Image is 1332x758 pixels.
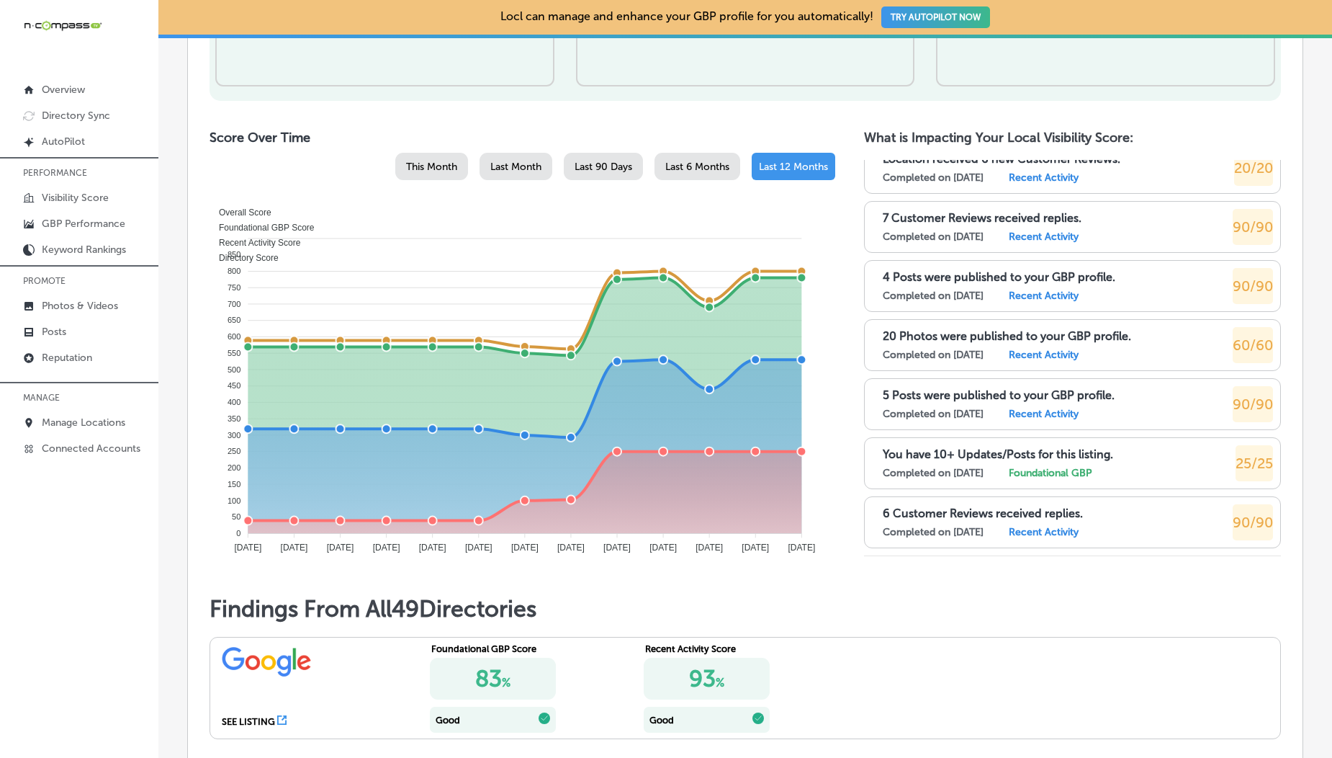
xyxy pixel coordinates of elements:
div: Recent Activity Score [645,643,829,654]
tspan: [DATE] [373,543,400,553]
span: 60/60 [1233,336,1273,354]
tspan: 650 [228,316,240,324]
p: Photos & Videos [42,300,118,312]
span: This Month [406,161,457,173]
p: Overview [42,84,85,96]
label: Recent Activity [1009,171,1079,184]
label: Completed on [DATE] [883,290,984,302]
div: Good [436,715,460,726]
tspan: 100 [228,496,240,505]
tspan: 450 [228,381,240,390]
tspan: 400 [228,398,240,406]
tspan: 350 [228,414,240,423]
span: 25/25 [1236,455,1273,472]
p: 20 Photos were published to your GBP profile. [883,329,1131,343]
tspan: 850 [228,250,240,259]
tspan: 750 [228,283,240,292]
label: Completed on [DATE] [883,408,984,420]
p: 4 Posts were published to your GBP profile. [883,270,1115,284]
p: AutoPilot [42,135,85,148]
tspan: [DATE] [557,543,585,553]
tspan: 550 [228,349,240,357]
label: Completed on [DATE] [883,231,984,243]
span: 90/90 [1233,396,1273,413]
label: Completed on [DATE] [883,526,984,538]
span: Foundational GBP Score [208,223,315,233]
tspan: [DATE] [649,543,677,553]
span: Directory Score [208,253,279,263]
label: Recent Activity [1009,408,1079,420]
tspan: [DATE] [511,543,539,553]
span: Overall Score [208,208,271,218]
tspan: [DATE] [603,543,631,553]
span: Last 6 Months [665,161,729,173]
span: % [716,676,724,690]
span: 90/90 [1233,514,1273,531]
img: 660ab0bf-5cc7-4cb8-ba1c-48b5ae0f18e60NCTV_CLogo_TV_Black_-500x88.png [23,19,102,32]
div: Good [649,715,674,726]
span: Last 12 Months [759,161,828,173]
tspan: 0 [236,529,240,538]
tspan: [DATE] [327,543,354,553]
label: Recent Activity [1009,526,1079,538]
img: google.png [222,643,312,678]
label: Completed on [DATE] [883,349,984,361]
div: SEE LISTING [222,716,275,727]
div: 83 [430,658,556,700]
tspan: 300 [228,431,240,440]
label: Foundational GBP [1009,467,1092,479]
p: 5 Posts were published to your GBP profile. [883,388,1115,402]
tspan: 700 [228,300,240,308]
span: % [502,676,510,690]
p: Manage Locations [42,416,125,429]
span: 20/20 [1234,159,1273,177]
p: Reputation [42,352,92,364]
div: Foundational GBP Score [431,643,615,654]
tspan: 800 [228,267,240,275]
span: Last Month [490,161,541,173]
label: Completed on [DATE] [883,467,984,479]
tspan: [DATE] [419,543,446,553]
p: Directory Sync [42,110,110,122]
p: Visibility Score [42,192,109,204]
tspan: [DATE] [742,543,769,553]
span: 90/90 [1233,218,1273,236]
label: Completed on [DATE] [883,171,984,184]
span: Recent Activity Score [208,238,300,248]
p: 7 Customer Reviews received replies. [883,211,1081,225]
tspan: [DATE] [788,543,815,553]
p: Keyword Rankings [42,244,126,256]
h2: Score Over Time [210,130,835,146]
tspan: [DATE] [281,543,308,553]
button: TRY AUTOPILOT NOW [881,6,990,28]
p: Posts [42,326,66,338]
tspan: [DATE] [234,543,261,553]
h1: Findings From All 49 Directories [210,595,1281,623]
label: Recent Activity [1009,290,1079,302]
p: GBP Performance [42,218,125,230]
label: Recent Activity [1009,231,1079,243]
tspan: 200 [228,463,240,472]
tspan: [DATE] [465,543,492,553]
tspan: [DATE] [696,543,723,553]
tspan: 150 [228,480,240,489]
tspan: 250 [228,447,240,455]
tspan: 50 [232,512,240,521]
span: 90/90 [1233,277,1273,295]
p: You have 10+ Updates/Posts for this listing. [883,447,1113,461]
tspan: 600 [228,332,240,341]
div: 93 [644,658,770,700]
label: Recent Activity [1009,349,1079,361]
p: Connected Accounts [42,442,140,455]
tspan: 500 [228,365,240,374]
h2: What is Impacting Your Local Visibility Score: [864,130,1281,146]
p: 6 Customer Reviews received replies. [883,507,1083,520]
span: Last 90 Days [575,161,632,173]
